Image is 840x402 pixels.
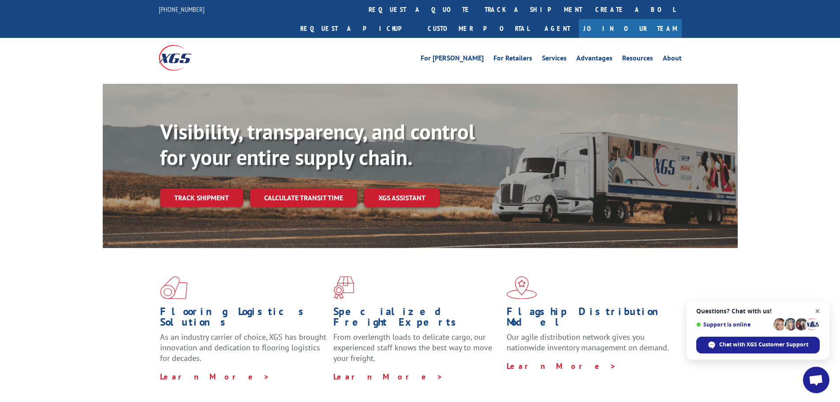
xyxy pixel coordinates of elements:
[421,55,484,64] a: For [PERSON_NAME]
[696,308,820,315] span: Questions? Chat with us!
[160,306,327,332] h1: Flooring Logistics Solutions
[696,321,770,328] span: Support is online
[696,337,820,353] div: Chat with XGS Customer Support
[160,118,475,171] b: Visibility, transparency, and control for your entire supply chain.
[576,55,612,64] a: Advantages
[160,188,243,207] a: Track shipment
[250,188,357,207] a: Calculate transit time
[536,19,579,38] a: Agent
[579,19,682,38] a: Join Our Team
[333,306,500,332] h1: Specialized Freight Experts
[719,341,808,349] span: Chat with XGS Customer Support
[160,372,270,382] a: Learn More >
[812,306,823,317] span: Close chat
[542,55,567,64] a: Services
[421,19,536,38] a: Customer Portal
[333,276,354,299] img: xgs-icon-focused-on-flooring-red
[622,55,653,64] a: Resources
[507,276,537,299] img: xgs-icon-flagship-distribution-model-red
[663,55,682,64] a: About
[333,372,443,382] a: Learn More >
[493,55,532,64] a: For Retailers
[364,188,440,207] a: XGS ASSISTANT
[507,361,616,371] a: Learn More >
[507,332,669,353] span: Our agile distribution network gives you nationwide inventory management on demand.
[294,19,421,38] a: Request a pickup
[160,276,187,299] img: xgs-icon-total-supply-chain-intelligence-red
[507,306,673,332] h1: Flagship Distribution Model
[333,332,500,371] p: From overlength loads to delicate cargo, our experienced staff knows the best way to move your fr...
[159,5,205,14] a: [PHONE_NUMBER]
[803,367,829,393] div: Open chat
[160,332,326,363] span: As an industry carrier of choice, XGS has brought innovation and dedication to flooring logistics...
